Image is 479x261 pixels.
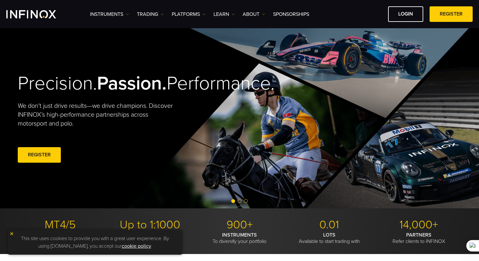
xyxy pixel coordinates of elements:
a: cookie policy [122,243,151,249]
a: REGISTER [18,147,61,163]
p: To diversify your portfolio [197,232,282,245]
p: Up to 1:1000 [107,218,192,232]
a: SPONSORSHIPS [273,10,309,18]
a: PLATFORMS [172,10,206,18]
span: Go to slide 2 [238,199,241,203]
p: 0.01 [287,218,372,232]
span: Go to slide 1 [231,199,235,203]
img: yellow close icon [10,232,14,236]
p: 900+ [197,218,282,232]
p: We don't just drive results—we drive champions. Discover INFINOX’s high-performance partnerships ... [18,101,177,128]
strong: INSTRUMENTS [222,232,257,238]
a: TRADING [137,10,164,18]
a: INFINOX Logo [6,10,71,18]
p: This site uses cookies to provide you with a great user experience. By using [DOMAIN_NAME], you a... [11,233,179,251]
p: MT4/5 [18,218,103,232]
a: Learn [214,10,235,18]
p: Refer clients to INFINOX [376,232,461,245]
a: ABOUT [243,10,265,18]
p: Available to start trading with [287,232,372,245]
strong: PARTNERS [406,232,431,238]
p: 14,000+ [376,218,461,232]
h2: Precision. Performance. [18,72,217,95]
a: Instruments [90,10,129,18]
strong: Passion. [97,72,167,95]
a: LOGIN [388,6,423,22]
strong: LOTS [323,232,335,238]
a: REGISTER [430,6,473,22]
span: Go to slide 3 [244,199,248,203]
